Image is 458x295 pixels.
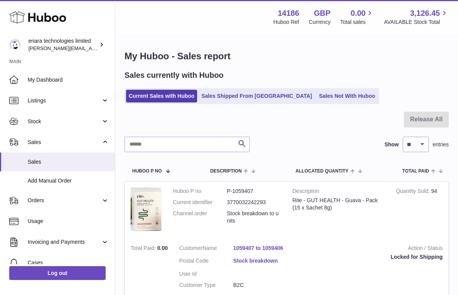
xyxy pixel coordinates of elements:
[173,210,227,225] dt: Channel order
[274,18,299,26] div: Huboo Ref
[227,210,281,225] dd: Stock breakdown to units
[340,8,374,26] a: 0.00 Total sales
[278,8,299,18] strong: 14186
[126,90,197,102] a: Current Sales with Huboo
[132,169,162,174] span: Huboo P no
[295,169,348,174] span: ALLOCATED Quantity
[28,197,101,204] span: Orders
[28,118,101,125] span: Stock
[179,245,234,254] dt: Name
[28,158,109,166] span: Sales
[28,139,101,146] span: Sales
[199,90,315,102] a: Sales Shipped From [GEOGRAPHIC_DATA]
[309,18,331,26] div: Currency
[9,39,21,50] img: Dee@enara.co
[179,282,234,289] dt: Customer Type
[210,169,242,174] span: Description
[227,188,281,195] dd: P-1059407
[402,169,429,174] span: Total paid
[314,8,330,18] strong: GBP
[292,188,384,197] strong: Description
[410,8,440,18] span: 3,126.45
[28,45,154,51] span: [PERSON_NAME][EMAIL_ADDRESS][DOMAIN_NAME]
[233,257,287,265] a: Stock breakdown
[28,76,109,84] span: My Dashboard
[28,177,109,184] span: Add Manual Order
[28,218,109,225] span: Usage
[396,188,431,196] strong: Quantity Sold
[433,141,449,148] span: entries
[233,282,287,289] dd: B2C
[340,18,374,26] span: Total sales
[28,37,98,52] div: enara technologies limited
[157,245,168,251] span: 0.00
[233,245,287,252] a: 1059407 to 1059406
[384,8,449,26] a: 3,126.45 AVAILABLE Stock Total
[292,197,384,211] div: Rite - GUT HEALTH - Guava - Pack (15 x Sachet 8g)
[173,188,227,195] dt: Huboo P no
[299,245,443,254] strong: Action / Status
[384,18,449,26] span: AVAILABLE Stock Total
[131,188,161,231] img: 1758518808.jpg
[179,257,234,267] dt: Postal Code
[173,199,227,206] dt: Current identifier
[179,270,234,278] dt: User Id
[351,8,366,18] span: 0.00
[131,245,157,253] strong: Total Paid
[227,199,281,206] dd: 3770032242293
[124,70,224,80] h2: Sales currently with Huboo
[390,182,448,239] td: 94
[124,50,449,62] h1: My Huboo - Sales report
[385,141,399,148] label: Show
[316,90,378,102] a: Sales Not With Huboo
[28,97,101,104] span: Listings
[9,266,106,280] a: Log out
[28,238,101,246] span: Invoicing and Payments
[179,245,203,251] span: Customer
[299,253,443,261] div: Locked for Shipping
[28,259,109,267] span: Cases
